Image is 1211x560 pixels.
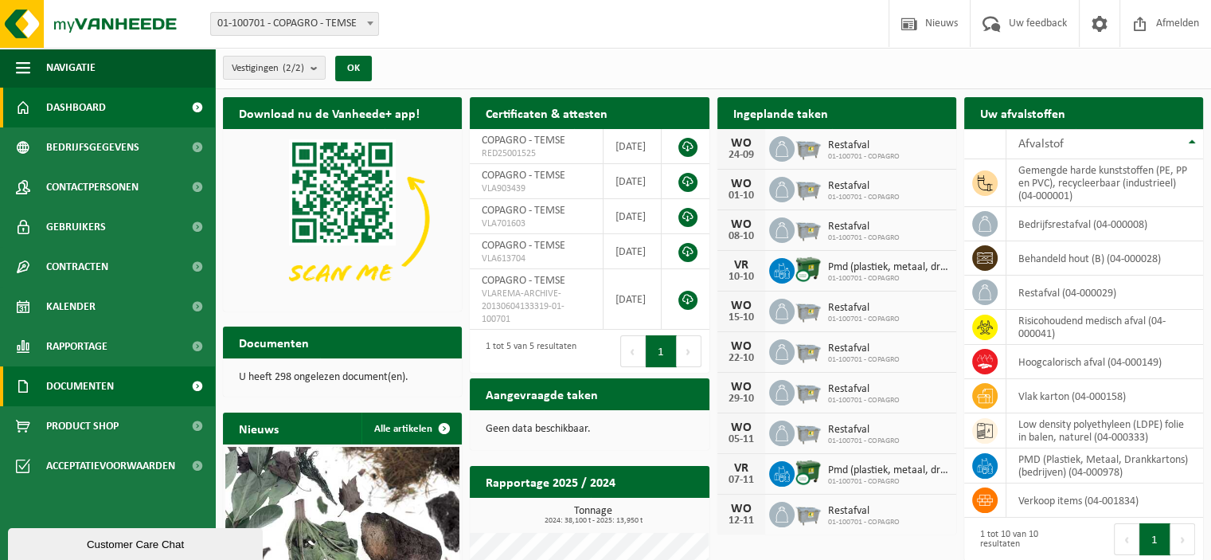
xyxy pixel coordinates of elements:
td: behandeld hout (B) (04-000028) [1006,241,1203,276]
h2: Uw afvalstoffen [964,97,1081,128]
p: U heeft 298 ongelezen document(en). [239,372,446,383]
td: verkoop items (04-001834) [1006,484,1203,518]
div: 29-10 [725,394,757,405]
span: COPAGRO - TEMSE [482,170,565,182]
span: 01-100701 - COPAGRO [828,193,900,202]
img: WB-2500-GAL-GY-01 [795,418,822,445]
div: 10-10 [725,272,757,283]
button: Previous [620,335,646,367]
h2: Aangevraagde taken [470,378,614,409]
span: VLAREMA-ARCHIVE-20130604133319-01-100701 [482,288,590,326]
span: Pmd (plastiek, metaal, drankkartons) (bedrijven) [828,261,948,274]
div: WO [725,300,757,312]
button: 1 [1139,523,1170,555]
span: Restafval [828,383,900,396]
div: VR [725,462,757,475]
div: 12-11 [725,515,757,527]
span: COPAGRO - TEMSE [482,240,565,252]
div: 05-11 [725,434,757,445]
div: VR [725,259,757,272]
span: VLA903439 [482,182,590,195]
button: Next [1170,523,1195,555]
img: WB-1100-CU [795,256,822,283]
span: 01-100701 - COPAGRO - TEMSE [210,12,379,36]
h2: Documenten [223,327,325,358]
span: 01-100701 - COPAGRO [828,274,948,284]
span: COPAGRO - TEMSE [482,205,565,217]
div: 07-11 [725,475,757,486]
span: Dashboard [46,88,106,127]
span: Product Shop [46,406,119,446]
span: Kalender [46,287,96,327]
span: Bedrijfsgegevens [46,127,139,167]
span: 01-100701 - COPAGRO - TEMSE [211,13,378,35]
h2: Ingeplande taken [717,97,844,128]
span: Navigatie [46,48,96,88]
div: 1 tot 10 van 10 resultaten [972,522,1076,557]
td: bedrijfsrestafval (04-000008) [1006,207,1203,241]
span: Vestigingen [232,57,304,80]
td: gemengde harde kunststoffen (PE, PP en PVC), recycleerbaar (industrieel) (04-000001) [1006,159,1203,207]
div: WO [725,421,757,434]
img: WB-2500-GAL-GY-01 [795,296,822,323]
span: RED25001525 [482,147,590,160]
td: [DATE] [604,199,662,234]
span: COPAGRO - TEMSE [482,135,565,147]
td: low density polyethyleen (LDPE) folie in balen, naturel (04-000333) [1006,413,1203,448]
td: [DATE] [604,269,662,330]
td: [DATE] [604,234,662,269]
img: WB-2500-GAL-GY-01 [795,174,822,202]
iframe: chat widget [8,525,266,560]
div: 08-10 [725,231,757,242]
td: vlak karton (04-000158) [1006,379,1203,413]
button: Next [677,335,701,367]
td: restafval (04-000029) [1006,276,1203,310]
span: 01-100701 - COPAGRO [828,315,900,324]
div: WO [725,218,757,231]
img: WB-2500-GAL-GY-01 [795,134,822,161]
h2: Download nu de Vanheede+ app! [223,97,436,128]
div: WO [725,381,757,394]
span: 01-100701 - COPAGRO [828,396,900,405]
div: WO [725,137,757,150]
span: Restafval [828,505,900,518]
span: 01-100701 - COPAGRO [828,233,900,243]
div: 15-10 [725,312,757,323]
img: WB-2500-GAL-GY-01 [795,378,822,405]
count: (2/2) [283,63,304,73]
span: Acceptatievoorwaarden [46,446,175,486]
span: Contactpersonen [46,167,139,207]
div: 01-10 [725,190,757,202]
td: risicohoudend medisch afval (04-000041) [1006,310,1203,345]
div: 22-10 [725,353,757,364]
span: Contracten [46,247,108,287]
td: [DATE] [604,129,662,164]
span: 2024: 38,100 t - 2025: 13,950 t [478,517,709,525]
span: 01-100701 - COPAGRO [828,518,900,527]
span: 01-100701 - COPAGRO [828,152,900,162]
span: Restafval [828,424,900,437]
div: WO [725,503,757,515]
span: Restafval [828,180,900,193]
h2: Nieuws [223,413,295,444]
div: WO [725,340,757,353]
p: Geen data beschikbaar. [486,424,693,435]
span: Restafval [828,302,900,315]
span: Pmd (plastiek, metaal, drankkartons) (bedrijven) [828,464,948,477]
a: Bekijk rapportage [591,497,708,529]
div: WO [725,178,757,190]
button: Previous [1114,523,1139,555]
span: Restafval [828,139,900,152]
h3: Tonnage [478,506,709,525]
span: VLA701603 [482,217,590,230]
span: Restafval [828,221,900,233]
span: 01-100701 - COPAGRO [828,355,900,365]
td: [DATE] [604,164,662,199]
a: Alle artikelen [361,413,460,444]
td: PMD (Plastiek, Metaal, Drankkartons) (bedrijven) (04-000978) [1006,448,1203,484]
span: Gebruikers [46,207,106,247]
img: WB-1100-CU [795,459,822,486]
img: WB-2500-GAL-GY-01 [795,499,822,527]
div: 24-09 [725,150,757,161]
